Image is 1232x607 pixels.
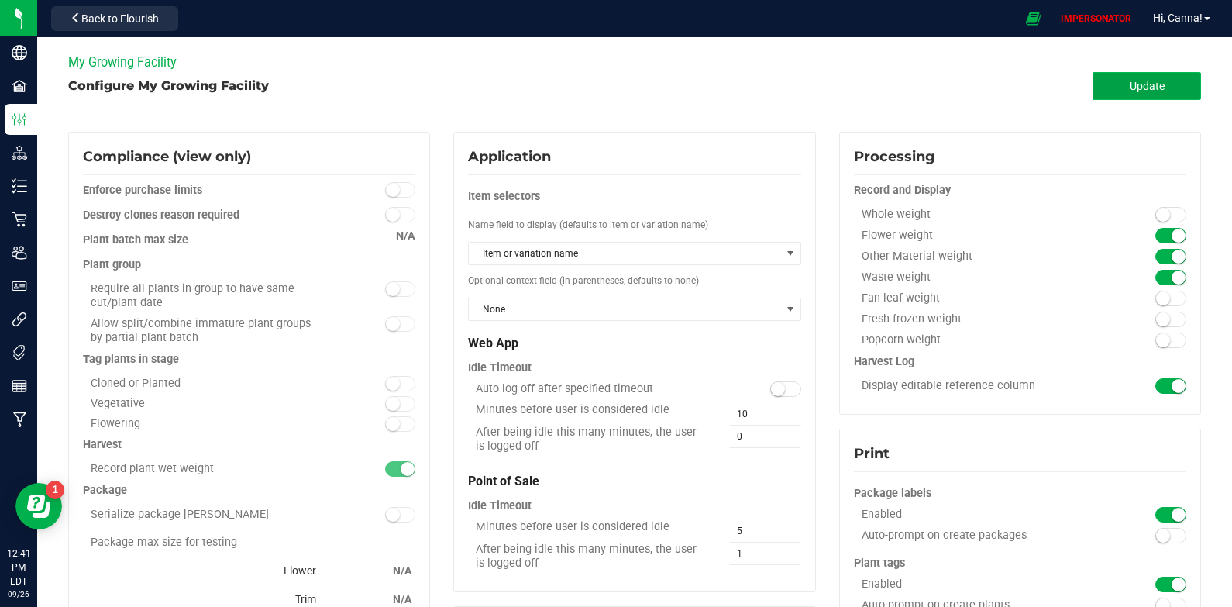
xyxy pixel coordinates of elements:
div: Require all plants in group to have same cut/plant date [83,282,332,310]
div: Auto log off after specified timeout [468,382,718,396]
div: Record and Display [854,183,1186,198]
div: Tag plants in stage [83,352,415,367]
div: Cloned or Planted [83,377,332,390]
div: Allow split/combine immature plant groups by partial plant batch [83,317,332,345]
div: Minutes before user is considered idle [468,403,718,417]
div: Enabled [854,578,1103,591]
div: Auto-prompt on create packages [854,529,1103,543]
div: Other Material weight [854,250,1103,264]
span: Back to Flourish [81,12,159,25]
div: Package max size for testing [83,529,415,557]
p: 09/26 [7,588,30,600]
div: N/A [388,557,411,585]
configuration-section-card: Processing [839,357,1201,367]
inline-svg: Reports [12,378,27,394]
span: Item or variation name [469,243,780,264]
inline-svg: Configuration [12,112,27,127]
configuration-section-card: Compliance (view only) [68,485,430,496]
input: 1 [729,543,800,564]
configuration-section-card: Print [839,471,1201,482]
div: Fan leaf weight [854,291,1103,305]
inline-svg: Inventory [12,178,27,194]
configuration-section-card: Application [453,477,815,488]
div: Popcorn weight [854,333,1103,347]
iframe: Resource center [15,483,62,529]
p: 12:41 PM EDT [7,547,30,588]
div: Processing [854,147,1186,167]
div: Plant tags [854,550,1186,578]
div: Serialize package [PERSON_NAME] [83,508,332,522]
inline-svg: Manufacturing [12,412,27,427]
button: Update [1093,72,1201,100]
button: Back to Flourish [51,6,178,31]
div: Package [83,483,415,498]
inline-svg: Users [12,245,27,260]
div: Optional context field (in parentheses, defaults to none) [468,267,800,295]
div: Application [468,147,800,167]
div: Flower weight [854,229,1103,243]
div: Record plant wet weight [83,462,332,476]
input: 5 [729,520,800,542]
div: Vegetative [83,397,332,410]
div: Compliance (view only) [83,147,415,167]
div: Idle Timeout [468,492,800,520]
inline-svg: Tags [12,345,27,360]
span: N/A [396,229,415,243]
div: Print [854,443,1186,464]
inline-svg: Facilities [12,78,27,94]
div: Minutes before user is considered idle [468,520,718,534]
div: Plant group [83,257,415,273]
div: Package labels [854,480,1186,508]
inline-svg: Company [12,45,27,60]
iframe: Resource center unread badge [46,481,64,499]
span: Configure My Growing Facility [68,78,269,93]
div: After being idle this many minutes, the user is logged off [468,543,718,571]
div: Flower [83,557,316,585]
div: Idle Timeout [468,354,800,382]
span: None [469,298,780,320]
inline-svg: User Roles [12,278,27,294]
div: Enforce purchase limits [83,183,332,198]
inline-svg: Integrations [12,312,27,327]
inline-svg: Distribution [12,145,27,160]
div: Web App [468,329,800,354]
div: Item selectors [468,183,800,211]
inline-svg: Retail [12,212,27,227]
input: 10 [729,403,800,425]
span: Hi, Canna! [1153,12,1203,24]
div: Plant batch max size [83,233,415,248]
div: Point of Sale [468,467,800,492]
div: Flowering [83,417,332,430]
span: Open Ecommerce Menu [1016,3,1051,33]
div: Fresh frozen weight [854,312,1103,326]
span: My Growing Facility [68,55,177,70]
div: Name field to display (defaults to item or variation name) [468,211,800,239]
span: Update [1130,80,1165,92]
div: Waste weight [854,271,1103,285]
div: Whole weight [854,208,1103,222]
div: Harvest Log [854,354,1186,370]
div: After being idle this many minutes, the user is logged off [468,426,718,454]
div: Destroy clones reason required [83,208,332,223]
div: Harvest [83,437,415,453]
div: Display editable reference column [854,379,1103,393]
input: 0 [729,426,800,447]
div: Enabled [854,508,1103,522]
p: IMPERSONATOR [1055,12,1137,26]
